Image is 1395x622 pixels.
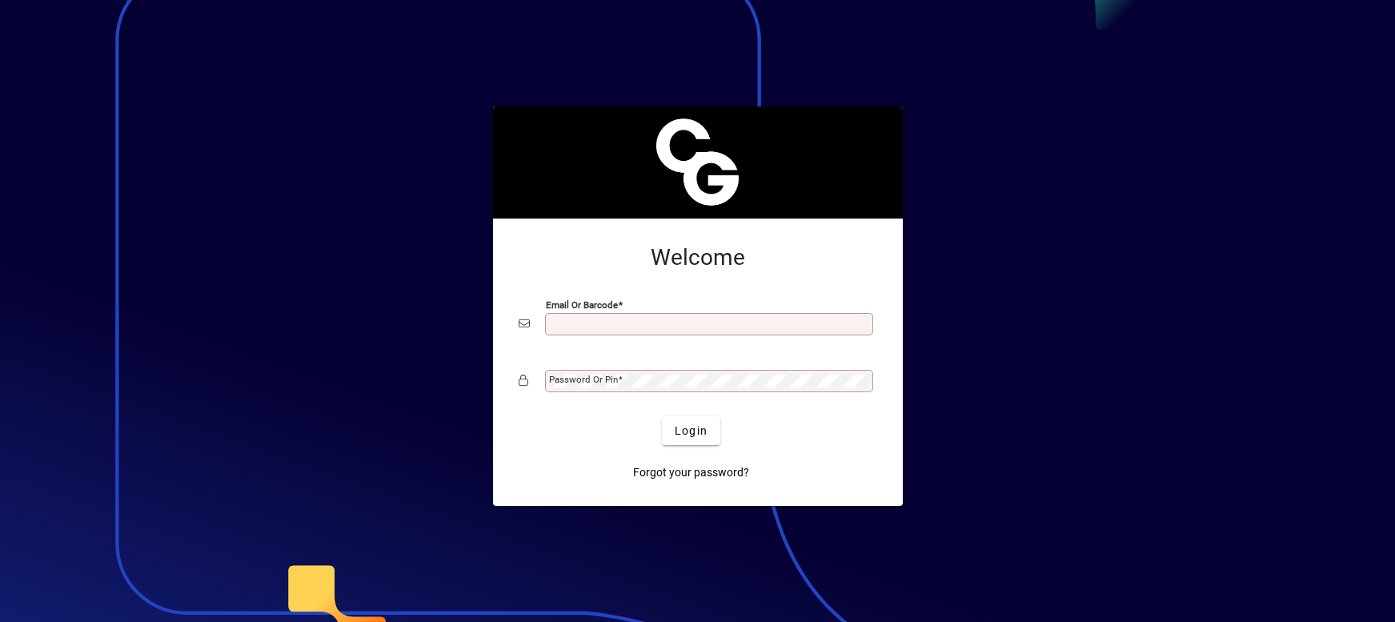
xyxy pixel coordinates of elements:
h2: Welcome [519,244,877,271]
span: Forgot your password? [633,464,749,481]
mat-label: Email or Barcode [546,299,618,311]
a: Forgot your password? [627,458,756,487]
span: Login [675,423,708,439]
mat-label: Password or Pin [549,374,618,385]
button: Login [662,416,720,445]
